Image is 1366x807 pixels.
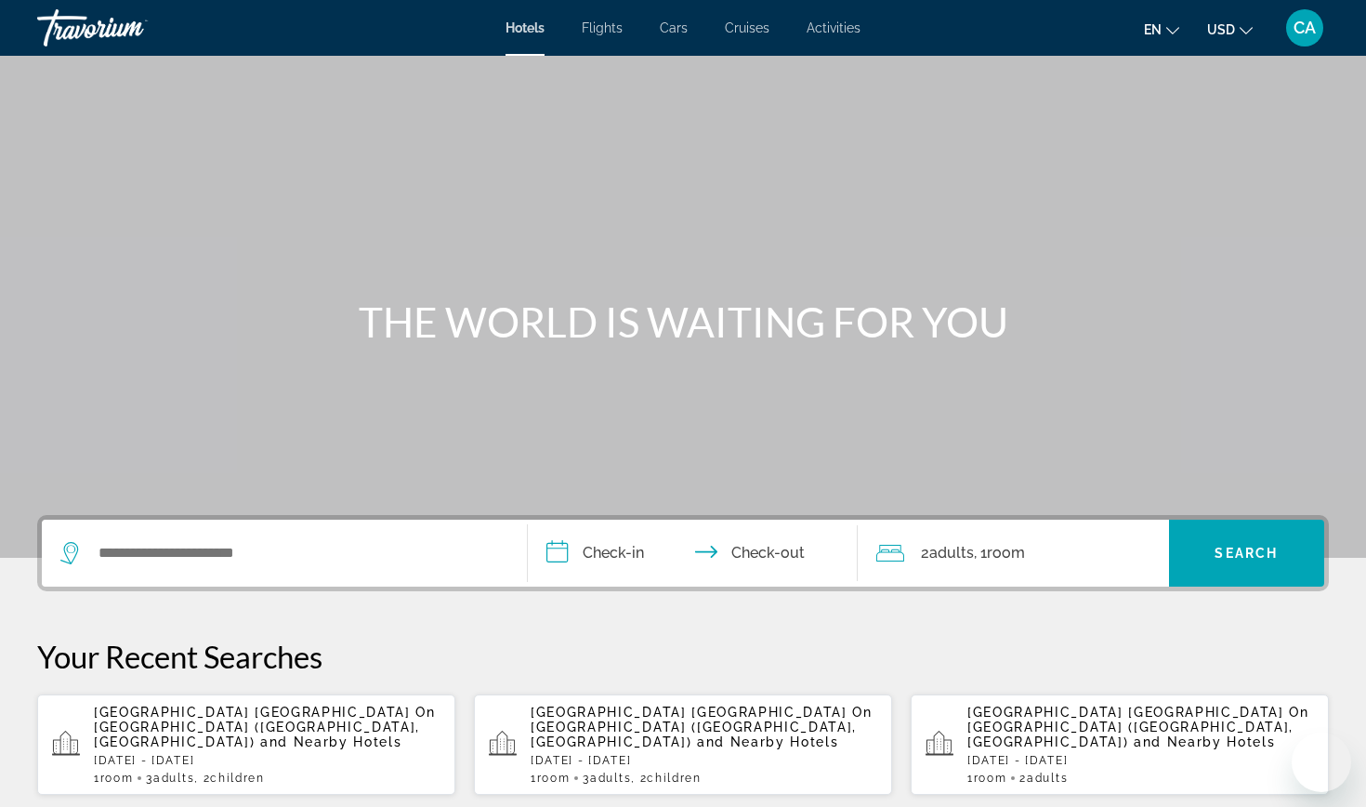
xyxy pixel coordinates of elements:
span: 1 [94,772,133,785]
span: 3 [146,772,194,785]
a: Flights [582,20,623,35]
span: 1 [967,772,1006,785]
span: Adults [1027,772,1068,785]
span: Children [210,772,264,785]
button: Check in and out dates [528,520,858,587]
span: Adults [153,772,194,785]
button: Travelers: 2 adults, 0 children [858,520,1169,587]
a: Travorium [37,4,223,52]
span: [GEOGRAPHIC_DATA] [GEOGRAPHIC_DATA] On [GEOGRAPHIC_DATA] ([GEOGRAPHIC_DATA], [GEOGRAPHIC_DATA]) [94,705,436,749]
p: [DATE] - [DATE] [531,754,877,767]
span: CA [1294,19,1316,37]
span: Room [987,544,1025,562]
button: [GEOGRAPHIC_DATA] [GEOGRAPHIC_DATA] On [GEOGRAPHIC_DATA] ([GEOGRAPHIC_DATA], [GEOGRAPHIC_DATA]) a... [37,694,455,796]
span: 2 [1019,772,1068,785]
span: , 1 [974,540,1025,566]
a: Cruises [725,20,769,35]
p: [DATE] - [DATE] [967,754,1314,767]
button: Search [1169,520,1325,587]
a: Cars [660,20,688,35]
div: Search widget [42,520,1324,587]
span: and Nearby Hotels [260,734,402,749]
span: Room [537,772,571,785]
p: Your Recent Searches [37,638,1329,675]
button: [GEOGRAPHIC_DATA] [GEOGRAPHIC_DATA] On [GEOGRAPHIC_DATA] ([GEOGRAPHIC_DATA], [GEOGRAPHIC_DATA]) a... [911,694,1329,796]
span: Adults [929,544,974,562]
h1: THE WORLD IS WAITING FOR YOU [335,298,1031,346]
button: Change language [1144,16,1179,43]
button: Change currency [1207,16,1253,43]
span: en [1144,22,1162,37]
button: [GEOGRAPHIC_DATA] [GEOGRAPHIC_DATA] On [GEOGRAPHIC_DATA] ([GEOGRAPHIC_DATA], [GEOGRAPHIC_DATA]) a... [474,694,892,796]
span: Adults [590,772,631,785]
a: Activities [807,20,860,35]
span: , 2 [194,772,265,785]
span: Room [974,772,1007,785]
span: USD [1207,22,1235,37]
span: Search [1215,546,1278,561]
span: 3 [583,772,631,785]
p: [DATE] - [DATE] [94,754,440,767]
span: 1 [531,772,570,785]
iframe: Buton lansare fereastră mesagerie [1292,733,1351,792]
span: and Nearby Hotels [697,734,839,749]
span: Room [100,772,134,785]
button: User Menu [1281,8,1329,47]
span: 2 [921,540,974,566]
span: and Nearby Hotels [1134,734,1276,749]
span: Children [647,772,701,785]
span: [GEOGRAPHIC_DATA] [GEOGRAPHIC_DATA] On [GEOGRAPHIC_DATA] ([GEOGRAPHIC_DATA], [GEOGRAPHIC_DATA]) [967,705,1309,749]
a: Hotels [506,20,545,35]
span: [GEOGRAPHIC_DATA] [GEOGRAPHIC_DATA] On [GEOGRAPHIC_DATA] ([GEOGRAPHIC_DATA], [GEOGRAPHIC_DATA]) [531,705,873,749]
span: , 2 [631,772,702,785]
